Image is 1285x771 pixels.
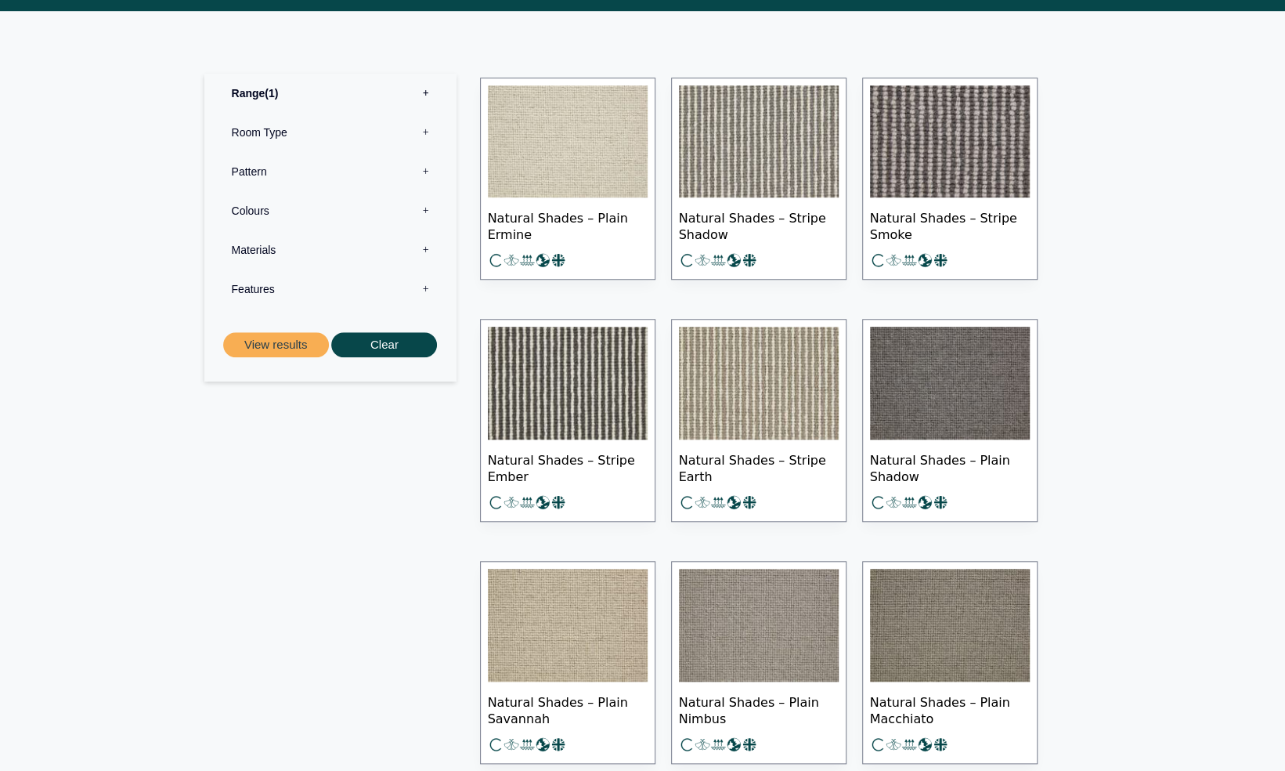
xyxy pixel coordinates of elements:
[216,270,445,309] label: Features
[679,85,839,198] img: mid grey & cream stripe
[870,569,1030,682] img: Plain Macchiato
[679,569,839,682] img: Plain Nimbus Mid Grey
[480,319,655,522] a: Natural Shades – Stripe Ember
[331,332,437,358] button: Clear
[679,197,839,252] span: Natural Shades – Stripe Shadow
[488,440,648,494] span: Natural Shades – Stripe Ember
[671,319,846,522] a: Natural Shades – Stripe Earth
[679,682,839,737] span: Natural Shades – Plain Nimbus
[862,78,1038,281] a: Natural Shades – Stripe Smoke
[671,78,846,281] a: Natural Shades – Stripe Shadow
[488,85,648,198] img: Plain soft cream
[488,569,648,682] img: Plain sandy tone
[870,197,1030,252] span: Natural Shades – Stripe Smoke
[216,230,445,270] label: Materials
[870,327,1030,440] img: Plain Shadow Dark Grey
[488,682,648,737] span: Natural Shades – Plain Savannah
[480,561,655,764] a: Natural Shades – Plain Savannah
[862,561,1038,764] a: Natural Shades – Plain Macchiato
[488,197,648,252] span: Natural Shades – Plain Ermine
[870,85,1030,198] img: dark and light grey stripe
[216,191,445,230] label: Colours
[679,440,839,494] span: Natural Shades – Stripe Earth
[216,113,445,152] label: Room Type
[671,561,846,764] a: Natural Shades – Plain Nimbus
[216,152,445,191] label: Pattern
[265,87,278,100] span: 1
[870,682,1030,737] span: Natural Shades – Plain Macchiato
[862,319,1038,522] a: Natural Shades – Plain Shadow
[480,78,655,281] a: Natural Shades – Plain Ermine
[216,74,445,113] label: Range
[488,327,648,440] img: Cream & Grey Stripe
[679,327,839,440] img: Soft beige & cream stripe
[223,332,329,358] button: View results
[870,440,1030,494] span: Natural Shades – Plain Shadow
